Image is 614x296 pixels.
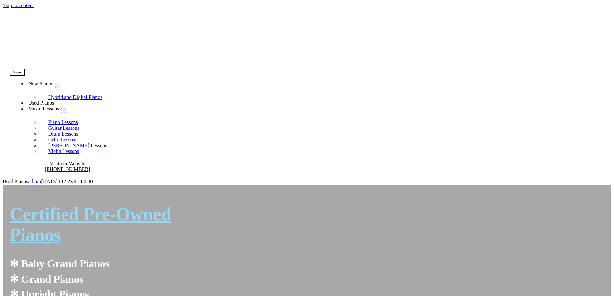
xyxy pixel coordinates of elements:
[28,106,59,111] span: Music Lessons
[50,161,85,166] a: Visit our Website
[48,148,79,154] span: Violin Lessons
[28,100,54,106] span: Used Pianos
[61,108,66,113] button: Open submenu of Music Lessons
[45,167,90,172] a: [PHONE_NUMBER]
[26,79,55,89] a: New Pianos
[10,69,214,154] nav: Menu
[48,131,78,137] span: Drum Lessons
[48,125,79,131] span: Guitar Lessons
[39,90,112,104] a: Hybrid and Digital Pianos
[10,258,109,270] strong: ✻ Baby Grand Pianos
[3,179,28,184] span: Used Pianos
[48,137,77,142] span: Cello Lessons
[10,273,83,285] strong: ✻ Grand Pianos
[28,81,53,86] span: New Pianos
[3,3,34,8] a: Skip to content
[41,179,93,184] span: [DATE]T12:23:41-04:00
[10,204,171,245] a: Certified Pre-Owned Pianos
[26,98,56,108] a: Used Pianos
[10,56,106,62] a: taylors-music-store-west-chester
[28,179,41,184] a: admin
[39,132,86,147] a: Cello Lessons
[39,127,87,141] a: Drum Lessons
[39,144,88,158] a: Violin Lessons
[48,143,107,148] span: [PERSON_NAME] Lessons
[55,83,60,88] button: Open submenu of New Pianos
[26,104,61,114] a: Music Lessons
[39,138,116,153] a: [PERSON_NAME] Lessons
[12,70,22,74] span: Menu
[10,69,25,76] button: Menu
[39,121,88,135] a: Guitar Lessons
[48,119,78,125] span: Piano Lessons
[48,94,102,100] span: Hybrid and Digital Pianos
[39,115,87,129] a: Piano Lessons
